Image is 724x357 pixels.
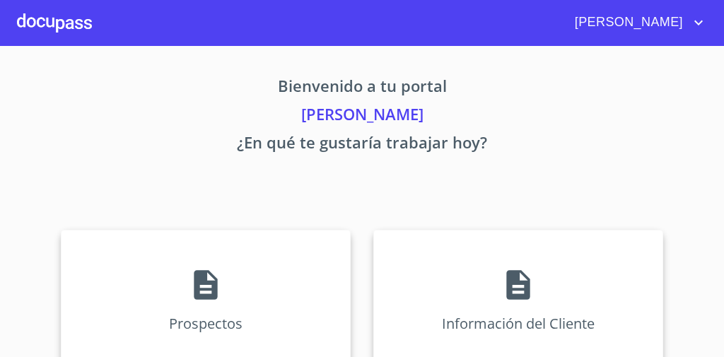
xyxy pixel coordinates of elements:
p: Bienvenido a tu portal [17,74,707,103]
p: ¿En qué te gustaría trabajar hoy? [17,131,707,159]
p: Prospectos [169,314,243,333]
p: Información del Cliente [442,314,595,333]
button: account of current user [564,11,707,34]
span: [PERSON_NAME] [564,11,690,34]
p: [PERSON_NAME] [17,103,707,131]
